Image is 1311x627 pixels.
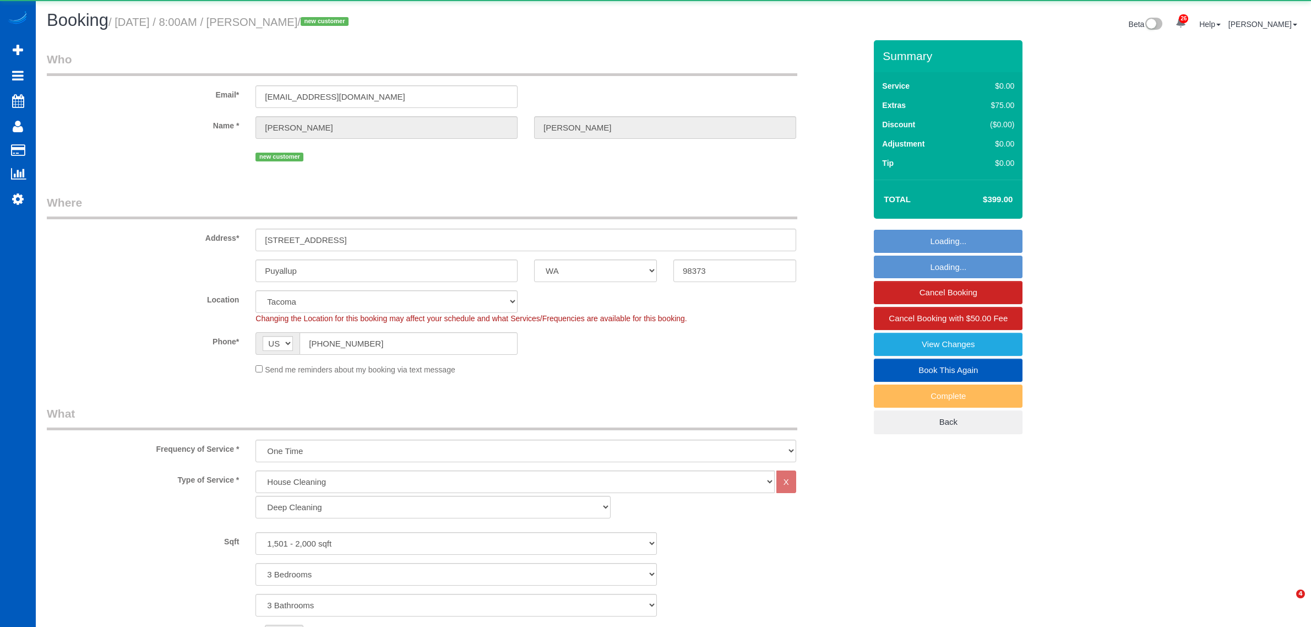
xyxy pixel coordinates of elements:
a: Cancel Booking with $50.00 Fee [874,307,1022,330]
a: Back [874,410,1022,434]
label: Extras [882,100,906,111]
span: new customer [255,153,303,161]
div: ($0.00) [967,119,1014,130]
h3: Summary [883,50,1017,62]
a: View Changes [874,333,1022,356]
label: Tip [882,158,894,169]
span: Cancel Booking with $50.00 Fee [889,313,1008,323]
div: $0.00 [967,138,1014,149]
a: Cancel Booking [874,281,1022,304]
legend: What [47,406,797,430]
label: Email* [39,85,247,100]
div: $0.00 [967,80,1014,91]
label: Sqft [39,532,247,547]
input: City* [255,260,518,282]
div: $0.00 [967,158,1014,169]
span: Booking [47,10,108,30]
iframe: Intercom live chat [1274,590,1300,616]
img: Automaid Logo [7,11,29,26]
label: Adjustment [882,138,924,149]
strong: Total [884,194,911,204]
label: Discount [882,119,915,130]
label: Location [39,290,247,305]
span: Send me reminders about my booking via text message [265,365,455,374]
input: Last Name* [534,116,796,139]
div: $75.00 [967,100,1014,111]
span: 26 [1179,14,1188,23]
a: [PERSON_NAME] [1228,20,1297,29]
input: Phone* [300,332,518,355]
label: Phone* [39,332,247,347]
span: 4 [1296,590,1305,598]
input: Zip Code* [673,260,796,282]
label: Name * [39,116,247,131]
span: new customer [301,17,349,26]
legend: Where [47,194,797,219]
a: Book This Again [874,359,1022,382]
label: Frequency of Service * [39,440,247,455]
a: 26 [1170,11,1192,35]
input: First Name* [255,116,518,139]
label: Service [882,80,910,91]
h4: $399.00 [950,195,1013,204]
small: / [DATE] / 8:00AM / [PERSON_NAME] [108,16,352,28]
input: Email* [255,85,518,108]
a: Help [1199,20,1221,29]
img: New interface [1144,18,1162,32]
label: Address* [39,229,247,244]
span: Changing the Location for this booking may affect your schedule and what Services/Frequencies are... [255,314,687,323]
label: Type of Service * [39,471,247,485]
legend: Who [47,51,797,76]
span: / [297,16,352,28]
a: Beta [1129,20,1163,29]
